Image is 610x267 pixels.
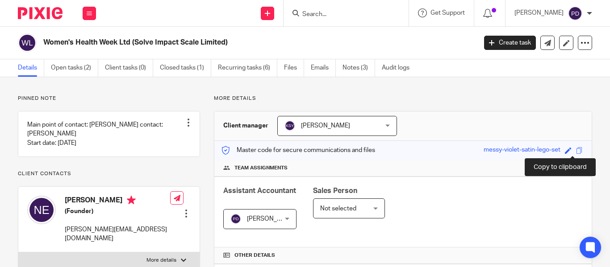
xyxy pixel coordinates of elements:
a: Notes (3) [343,59,375,77]
a: Details [18,59,44,77]
img: svg%3E [284,120,295,131]
h4: [PERSON_NAME] [65,196,170,207]
img: svg%3E [18,33,37,52]
a: Recurring tasks (6) [218,59,277,77]
p: More details [146,257,176,264]
h2: Women's Health Week Ltd (Solve Impact Scale Limited) [43,38,385,47]
a: Client tasks (0) [105,59,153,77]
span: Get Support [430,10,465,16]
a: Open tasks (2) [51,59,98,77]
h3: Client manager [223,121,268,130]
span: Not selected [320,205,356,212]
i: Primary [127,196,136,205]
a: Audit logs [382,59,416,77]
span: Sales Person [313,187,357,194]
img: svg%3E [230,214,241,224]
p: Client contacts [18,170,200,177]
img: svg%3E [27,196,56,224]
p: Master code for secure communications and files [221,146,375,155]
img: Pixie [18,7,63,19]
span: Other details [234,252,275,259]
a: Emails [311,59,336,77]
p: [PERSON_NAME][EMAIL_ADDRESS][DOMAIN_NAME] [65,225,170,243]
div: messy-violet-satin-lego-set [484,145,560,156]
h5: (Founder) [65,207,170,216]
span: [PERSON_NAME] [247,216,296,222]
p: [PERSON_NAME] [514,8,564,17]
a: Closed tasks (1) [160,59,211,77]
p: More details [214,95,592,102]
a: Create task [484,36,536,50]
p: Pinned note [18,95,200,102]
span: Team assignments [234,164,288,172]
span: [PERSON_NAME] [301,123,350,129]
img: svg%3E [568,6,582,21]
a: Files [284,59,304,77]
input: Search [301,11,382,19]
span: Assistant Accountant [223,187,296,194]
